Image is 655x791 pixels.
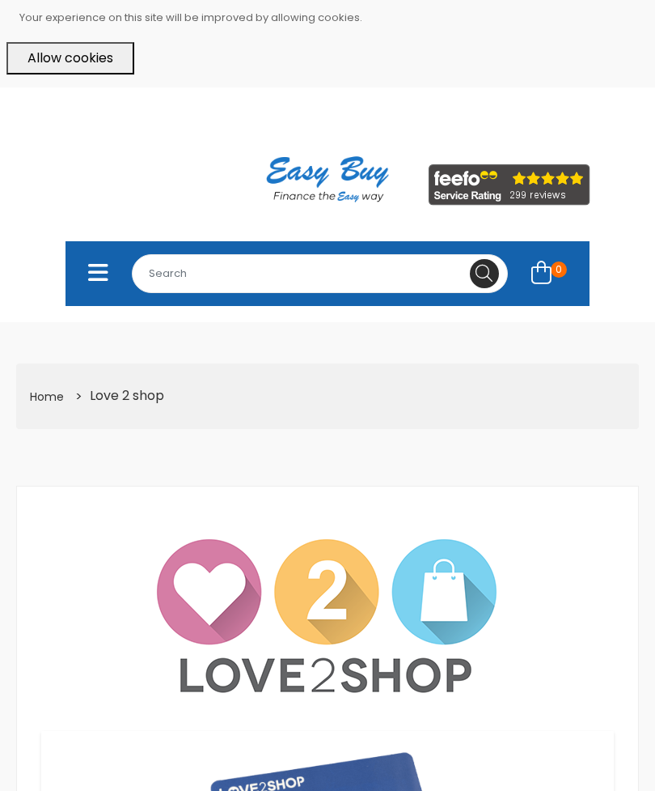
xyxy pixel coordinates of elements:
[521,256,577,292] a: 0
[30,389,64,405] a: Home
[251,136,404,222] img: Easy Buy
[132,254,508,293] input: Search for...
[429,164,590,206] img: feefo_logo
[6,42,134,74] button: Allow cookies
[78,256,119,292] button: Toggle navigation
[154,535,501,699] img: Love2shop Logo
[19,6,649,29] p: Your experience on this site will be improved by allowing cookies.
[70,384,166,409] li: Love 2 shop
[551,262,567,278] span: 0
